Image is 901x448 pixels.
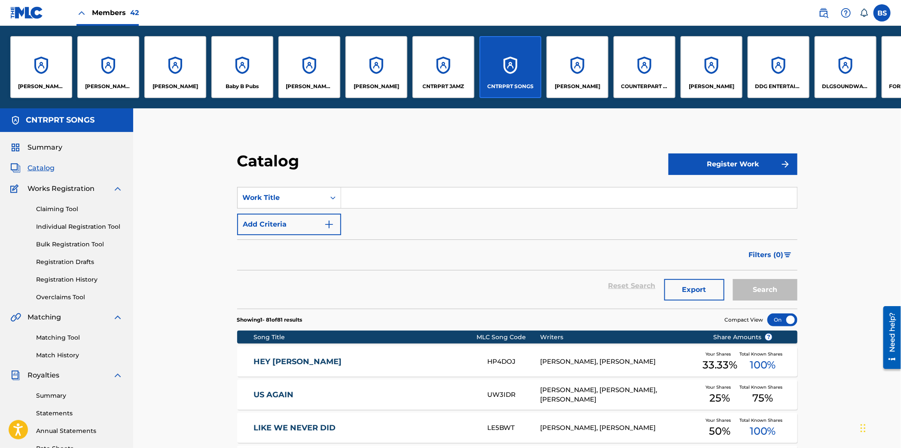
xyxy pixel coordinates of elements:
a: Matching Tool [36,333,123,342]
p: CNTRPRT JAMZ [423,83,464,90]
a: Accounts[PERSON_NAME] [144,36,206,98]
div: [PERSON_NAME], [PERSON_NAME], [PERSON_NAME] [541,385,700,405]
a: Registration Drafts [36,258,123,267]
span: Royalties [27,370,59,380]
img: expand [113,312,123,322]
img: Accounts [10,115,21,126]
span: 75 % [752,390,773,406]
a: Summary [36,391,123,400]
button: Register Work [669,153,797,175]
a: Accounts[PERSON_NAME] [681,36,742,98]
a: Accounts[PERSON_NAME]. Gelais Designee [278,36,340,98]
span: Summary [27,142,62,153]
span: 100 % [750,357,776,373]
div: Drag [861,415,866,441]
span: Total Known Shares [739,384,786,390]
div: Work Title [243,193,320,203]
a: Statements [36,409,123,418]
img: f7272a7cc735f4ea7f67.svg [780,159,791,169]
img: Close [76,8,87,18]
p: Showing 1 - 81 of 81 results [237,316,302,324]
img: Works Registration [10,184,21,194]
span: Compact View [725,316,764,324]
span: Total Known Shares [739,351,786,357]
div: User Menu [874,4,891,21]
img: Matching [10,312,21,322]
p: CARL WAYNE MEEKINS [354,83,399,90]
a: AccountsCOUNTERPART MUSIC [614,36,675,98]
button: Export [664,279,724,301]
div: [PERSON_NAME], [PERSON_NAME] [541,423,700,433]
span: Share Amounts [713,333,773,342]
a: Overclaims Tool [36,293,123,302]
span: Total Known Shares [739,417,786,423]
p: Brendan Michael St. Gelais Designee [286,83,333,90]
div: HP4DOJ [487,357,541,367]
p: CNTRPRT SONGS [487,83,534,90]
p: Andrew Laquan Arnett [153,83,198,90]
img: search [819,8,829,18]
iframe: Resource Center [877,303,901,372]
p: DAVID DRAKE [689,83,734,90]
a: Public Search [815,4,832,21]
p: Baby B Pubs [226,83,259,90]
a: AccountsBaby B Pubs [211,36,273,98]
a: CatalogCatalog [10,163,55,173]
img: MLC Logo [10,6,43,19]
div: UW3IDR [487,390,541,400]
span: 100 % [750,423,776,439]
img: expand [113,184,123,194]
div: Help [837,4,855,21]
p: ABNER PEDRO RAMIREZ PUBLISHING DESIGNEE [18,83,65,90]
span: Catalog [27,163,55,173]
a: Claiming Tool [36,205,123,214]
p: DLGSOUNDWAVES [822,83,869,90]
a: Match History [36,351,123,360]
a: AccountsCNTRPRT SONGS [480,36,541,98]
div: [PERSON_NAME], [PERSON_NAME] [541,357,700,367]
img: Summary [10,142,21,153]
a: Accounts[PERSON_NAME] [547,36,608,98]
p: CORY QUINTARD [555,83,600,90]
img: help [841,8,851,18]
a: US AGAIN [254,390,476,400]
img: expand [113,370,123,380]
img: 9d2ae6d4665cec9f34b9.svg [324,219,334,230]
button: Add Criteria [237,214,341,235]
span: ? [765,334,772,341]
a: SummarySummary [10,142,62,153]
button: Filters (0) [744,244,797,266]
a: AccountsCNTRPRT JAMZ [412,36,474,98]
span: Your Shares [706,417,734,423]
div: LE5BWT [487,423,541,433]
span: 33.33 % [702,357,737,373]
a: Accounts[PERSON_NAME] [PERSON_NAME] PUBLISHING DESIGNEE [77,36,139,98]
span: 50 % [709,423,730,439]
div: Song Title [254,333,477,342]
div: MLC Song Code [476,333,541,342]
a: Accounts[PERSON_NAME] [PERSON_NAME] PUBLISHING DESIGNEE [10,36,72,98]
span: Filters ( 0 ) [749,250,784,260]
span: Your Shares [706,384,734,390]
p: AMANDA GRACE SUDANO RAMIREZ PUBLISHING DESIGNEE [85,83,132,90]
span: Matching [27,312,61,322]
img: Royalties [10,370,21,380]
a: HEY [PERSON_NAME] [254,357,476,367]
p: COUNTERPART MUSIC [621,83,668,90]
a: Annual Statements [36,427,123,436]
iframe: Chat Widget [858,407,901,448]
a: AccountsDLGSOUNDWAVES [815,36,877,98]
h5: CNTRPRT SONGS [26,115,95,125]
h2: Catalog [237,151,304,171]
a: AccountsDDG ENTERTAINMENT [748,36,809,98]
img: filter [784,252,791,258]
a: Individual Registration Tool [36,222,123,231]
div: Writers [541,333,700,342]
p: DDG ENTERTAINMENT [755,83,802,90]
span: Your Shares [706,351,734,357]
a: Bulk Registration Tool [36,240,123,249]
form: Search Form [237,187,797,309]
